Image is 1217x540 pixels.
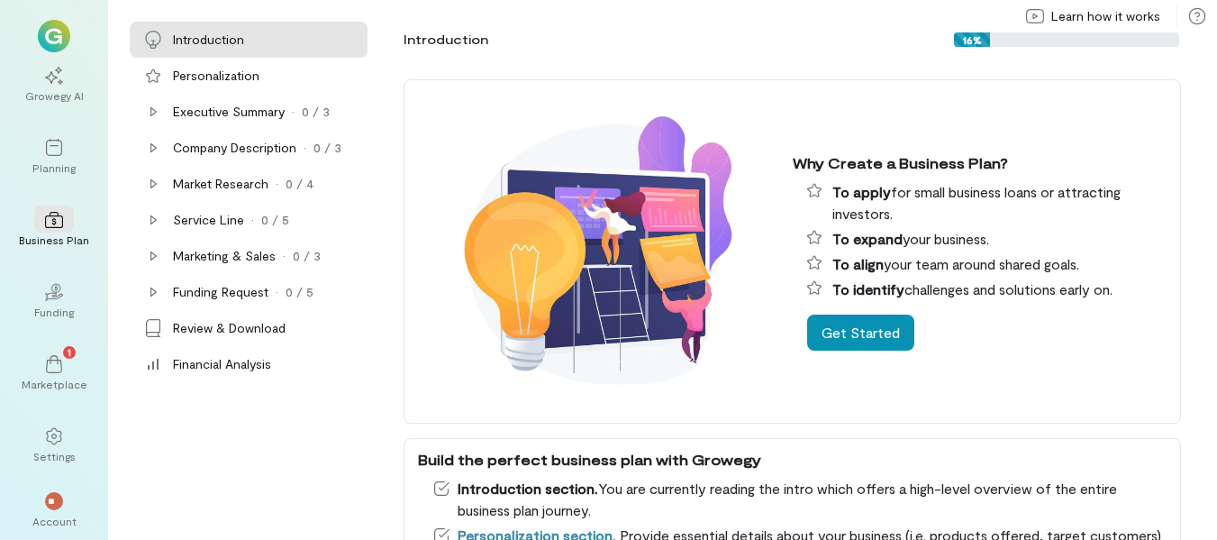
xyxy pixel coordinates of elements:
[458,480,598,497] span: Introduction section.
[173,103,285,121] div: Executive Summary
[286,175,313,193] div: 0 / 4
[173,211,244,229] div: Service Line
[832,280,904,297] span: To identify
[418,449,1167,471] div: Build the perfect business plan with Growegy
[832,230,903,247] span: To expand
[173,319,286,337] div: Review & Download
[292,103,295,121] div: ·
[22,124,86,189] a: Planning
[173,283,268,301] div: Funding Request
[68,343,71,360] span: 1
[173,355,271,373] div: Financial Analysis
[22,377,87,391] div: Marketplace
[276,175,278,193] div: ·
[22,413,86,478] a: Settings
[276,283,278,301] div: ·
[283,247,286,265] div: ·
[418,90,778,413] img: Why create a business plan
[19,233,89,247] div: Business Plan
[793,152,1167,174] div: Why Create a Business Plan?
[286,283,313,301] div: 0 / 5
[22,341,86,406] a: Marketplace
[173,247,276,265] div: Marketing & Sales
[302,103,330,121] div: 0 / 3
[251,211,254,229] div: ·
[293,247,321,265] div: 0 / 3
[22,52,86,117] a: Growegy AI
[173,31,244,49] div: Introduction
[173,139,296,157] div: Company Description
[807,315,914,351] button: Get Started
[22,197,86,261] a: Business Plan
[32,160,76,175] div: Planning
[33,449,76,463] div: Settings
[25,88,84,103] div: Growegy AI
[432,478,1167,521] li: You are currently reading the intro which offers a high-level overview of the entire business pla...
[313,139,341,157] div: 0 / 3
[807,181,1167,224] li: for small business loans or attracting investors.
[404,31,488,49] div: Introduction
[173,175,268,193] div: Market Research
[304,139,306,157] div: ·
[22,269,86,334] a: Funding
[34,305,74,319] div: Funding
[807,253,1167,275] li: your team around shared goals.
[832,183,891,200] span: To apply
[173,67,259,85] div: Personalization
[1051,7,1160,25] span: Learn how it works
[32,514,77,528] div: Account
[807,228,1167,250] li: your business.
[261,211,289,229] div: 0 / 5
[832,255,884,272] span: To align
[807,279,1167,300] li: challenges and solutions early on.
